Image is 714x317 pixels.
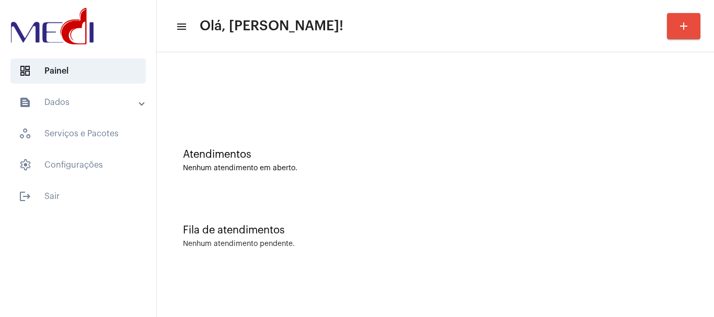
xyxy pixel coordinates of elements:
span: Olá, [PERSON_NAME]! [200,18,343,34]
span: Configurações [10,152,146,178]
mat-icon: add [677,20,690,32]
span: sidenav icon [19,65,31,77]
img: d3a1b5fa-500b-b90f-5a1c-719c20e9830b.png [8,5,96,47]
mat-icon: sidenav icon [19,190,31,203]
div: Nenhum atendimento em aberto. [183,165,688,172]
mat-panel-title: Dados [19,96,140,109]
div: Fila de atendimentos [183,225,688,236]
span: Painel [10,58,146,84]
mat-expansion-panel-header: sidenav iconDados [6,90,156,115]
mat-icon: sidenav icon [176,20,186,33]
span: Serviços e Pacotes [10,121,146,146]
div: Atendimentos [183,149,688,160]
span: Sair [10,184,146,209]
mat-icon: sidenav icon [19,96,31,109]
div: Nenhum atendimento pendente. [183,240,295,248]
span: sidenav icon [19,127,31,140]
span: sidenav icon [19,159,31,171]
